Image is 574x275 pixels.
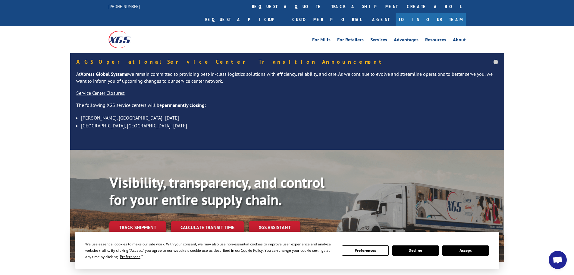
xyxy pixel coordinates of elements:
[171,221,244,234] a: Calculate transit time
[109,221,166,234] a: Track shipment
[76,90,125,96] u: Service Center Closures:
[425,37,446,44] a: Resources
[162,102,205,108] strong: permanently closing
[85,241,335,260] div: We use essential cookies to make our site work. With your consent, we may also use non-essential ...
[120,254,140,259] span: Preferences
[288,13,366,26] a: Customer Portal
[366,13,396,26] a: Agent
[249,221,300,234] a: XGS ASSISTANT
[76,59,498,65] h5: XGS Operational Service Center Transition Announcement
[76,71,498,90] p: At we remain committed to providing best-in-class logistics solutions with efficiency, reliabilit...
[453,37,466,44] a: About
[312,37,331,44] a: For Mills
[337,37,364,44] a: For Retailers
[80,71,128,77] strong: Xpress Global Systems
[108,3,140,9] a: [PHONE_NUMBER]
[241,248,263,253] span: Cookie Policy
[342,245,388,256] button: Preferences
[201,13,288,26] a: Request a pickup
[442,245,489,256] button: Accept
[549,251,567,269] a: Open chat
[392,245,439,256] button: Decline
[81,122,498,130] li: [GEOGRAPHIC_DATA], [GEOGRAPHIC_DATA]- [DATE]
[75,232,499,269] div: Cookie Consent Prompt
[370,37,387,44] a: Services
[394,37,419,44] a: Advantages
[76,102,498,114] p: The following XGS service centers will be :
[396,13,466,26] a: Join Our Team
[109,173,325,209] b: Visibility, transparency, and control for your entire supply chain.
[81,114,498,122] li: [PERSON_NAME], [GEOGRAPHIC_DATA]- [DATE]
